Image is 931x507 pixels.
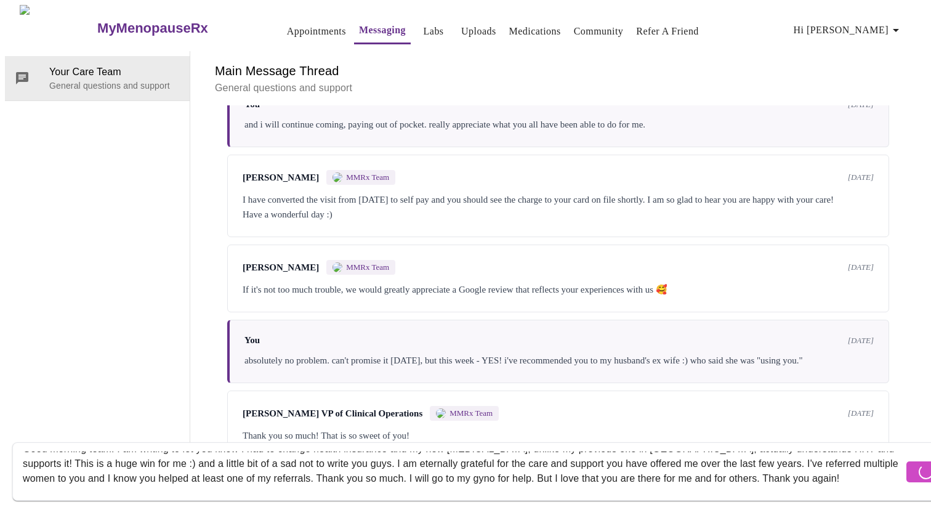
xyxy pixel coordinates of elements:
[461,23,496,40] a: Uploads
[346,262,389,272] span: MMRx Team
[354,18,411,44] button: Messaging
[848,172,874,182] span: [DATE]
[243,428,874,443] div: Thank you so much! That is so sweet of you!
[215,81,901,95] p: General questions and support
[332,262,342,272] img: MMRX
[215,61,901,81] h6: Main Message Thread
[789,18,908,43] button: Hi [PERSON_NAME]
[509,23,561,40] a: Medications
[848,336,874,346] span: [DATE]
[449,408,493,418] span: MMRx Team
[244,335,260,346] span: You
[636,23,699,40] a: Refer a Friend
[456,19,501,44] button: Uploads
[243,282,874,297] div: If it's not too much trouble, we would greatly appreciate a Google review that reflects your expe...
[332,172,342,182] img: MMRX
[243,192,874,222] div: I have converted the visit from [DATE] to self pay and you should see the charge to your card on ...
[282,19,351,44] button: Appointments
[631,19,704,44] button: Refer a Friend
[569,19,629,44] button: Community
[97,20,208,36] h3: MyMenopauseRx
[243,262,319,273] span: [PERSON_NAME]
[346,172,389,182] span: MMRx Team
[20,5,96,51] img: MyMenopauseRx Logo
[243,408,422,419] span: [PERSON_NAME] VP of Clinical Operations
[359,22,406,39] a: Messaging
[794,22,903,39] span: Hi [PERSON_NAME]
[504,19,566,44] button: Medications
[5,56,190,100] div: Your Care TeamGeneral questions and support
[23,452,903,491] textarea: Send a message about your appointment
[287,23,346,40] a: Appointments
[49,79,180,92] p: General questions and support
[848,408,874,418] span: [DATE]
[848,262,874,272] span: [DATE]
[244,353,874,368] div: absolutely no problem. can't promise it [DATE], but this week - YES! i've recommended you to my h...
[243,172,319,183] span: [PERSON_NAME]
[424,23,444,40] a: Labs
[49,65,180,79] span: Your Care Team
[436,408,446,418] img: MMRX
[574,23,624,40] a: Community
[414,19,453,44] button: Labs
[244,117,874,132] div: and i will continue coming, paying out of pocket. really appreciate what you all have been able t...
[96,7,257,50] a: MyMenopauseRx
